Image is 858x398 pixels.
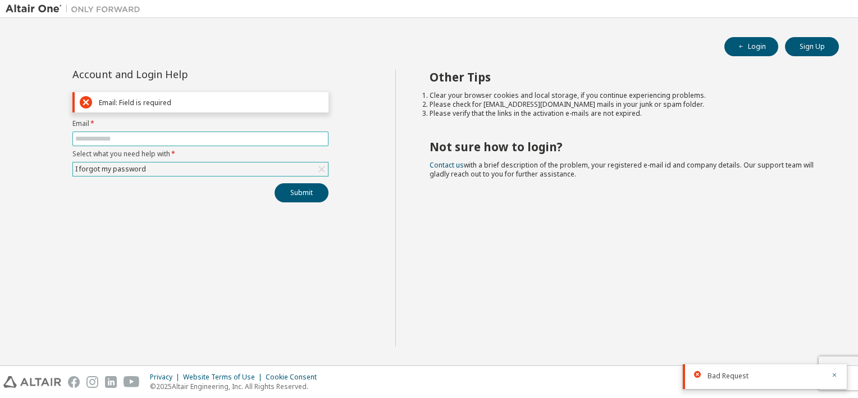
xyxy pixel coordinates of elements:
[99,98,323,107] div: Email: Field is required
[183,373,266,382] div: Website Terms of Use
[150,373,183,382] div: Privacy
[430,70,819,84] h2: Other Tips
[275,183,328,202] button: Submit
[430,160,814,179] span: with a brief description of the problem, your registered e-mail id and company details. Our suppo...
[430,139,819,154] h2: Not sure how to login?
[430,160,464,170] a: Contact us
[86,376,98,388] img: instagram.svg
[266,373,323,382] div: Cookie Consent
[785,37,839,56] button: Sign Up
[6,3,146,15] img: Altair One
[150,382,323,391] p: © 2025 Altair Engineering, Inc. All Rights Reserved.
[68,376,80,388] img: facebook.svg
[3,376,61,388] img: altair_logo.svg
[72,119,328,128] label: Email
[124,376,140,388] img: youtube.svg
[430,100,819,109] li: Please check for [EMAIL_ADDRESS][DOMAIN_NAME] mails in your junk or spam folder.
[72,70,277,79] div: Account and Login Help
[72,150,328,159] label: Select what you need help with
[430,109,819,118] li: Please verify that the links in the activation e-mails are not expired.
[724,37,778,56] button: Login
[73,162,328,176] div: I forgot my password
[74,163,148,175] div: I forgot my password
[105,376,117,388] img: linkedin.svg
[708,372,749,381] span: Bad Request
[430,91,819,100] li: Clear your browser cookies and local storage, if you continue experiencing problems.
